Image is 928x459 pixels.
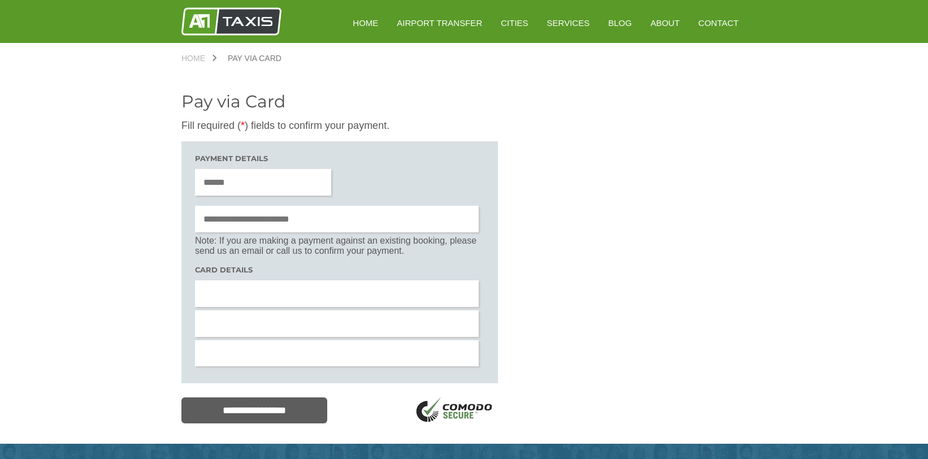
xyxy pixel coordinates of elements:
iframe: Secure expiration date input frame [203,319,470,328]
a: About [643,9,688,37]
a: Pay via Card [216,54,293,62]
h3: Payment Details [195,155,484,162]
img: SSL Logo [412,397,498,425]
p: Note: If you are making a payment against an existing booking, please send us an email or call us... [195,236,484,256]
img: A1 Taxis [181,7,281,36]
h2: Pay via Card [181,93,498,110]
a: Contact [691,9,747,37]
iframe: Secure card number input frame [203,289,470,298]
a: Airport Transfer [389,9,490,37]
p: Fill required ( ) fields to confirm your payment. [181,119,498,133]
a: Cities [493,9,536,37]
a: Blog [600,9,640,37]
a: HOME [345,9,386,37]
a: Services [539,9,598,37]
a: Home [181,54,216,62]
iframe: Secure CVC input frame [203,349,470,358]
h3: Card Details [195,266,484,274]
